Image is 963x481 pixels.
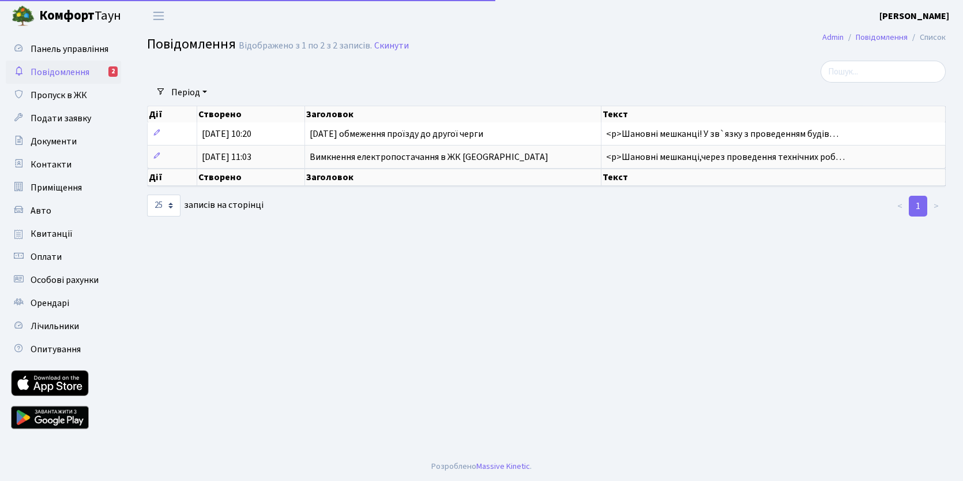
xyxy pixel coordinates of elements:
[39,6,121,26] span: Таун
[239,40,372,51] div: Відображено з 1 по 2 з 2 записів.
[31,66,89,79] span: Повідомлення
[6,153,121,176] a: Контакти
[108,66,118,77] div: 2
[31,89,87,102] span: Пропуск в ЖК
[305,169,601,186] th: Заголовок
[431,460,532,473] div: Розроблено .
[31,297,69,310] span: Орендарі
[606,128,838,140] span: <p>Шановні мешканці! У зв`язку з проведенням будів…
[822,31,844,43] a: Admin
[31,112,91,125] span: Подати заявку
[6,292,121,315] a: Орендарі
[601,169,946,186] th: Текст
[908,31,946,44] li: Список
[148,169,197,186] th: Дії
[310,151,548,163] span: Вимкнення електропостачання в ЖК [GEOGRAPHIC_DATA]
[147,195,180,217] select: записів на сторінці
[6,315,121,338] a: Лічильники
[821,61,946,83] input: Пошук...
[856,31,908,43] a: Повідомлення
[31,274,99,286] span: Особові рахунки
[6,338,121,361] a: Опитування
[31,158,72,171] span: Контакти
[6,245,121,269] a: Оплати
[6,222,121,245] a: Квитанції
[6,107,121,130] a: Подати заявку
[31,320,79,333] span: Лічильники
[879,10,949,23] b: [PERSON_NAME]
[879,9,949,23] a: [PERSON_NAME]
[31,204,51,217] span: Авто
[31,135,77,148] span: Документи
[6,38,121,61] a: Панель управління
[601,106,946,122] th: Текст
[202,151,251,163] span: [DATE] 11:03
[12,5,35,28] img: logo.png
[310,128,483,140] span: [DATE] обмеження проїзду до другої черги
[147,195,264,217] label: записів на сторінці
[31,343,81,356] span: Опитування
[148,106,197,122] th: Дії
[197,169,304,186] th: Створено
[39,6,95,25] b: Комфорт
[6,61,121,84] a: Повідомлення2
[476,460,530,472] a: Massive Kinetic
[202,128,251,140] span: [DATE] 10:20
[197,106,304,122] th: Створено
[31,228,73,240] span: Квитанції
[805,25,963,50] nav: breadcrumb
[167,83,212,102] a: Період
[31,43,108,55] span: Панель управління
[6,269,121,292] a: Особові рахунки
[606,151,845,163] span: <p>Шановні мешканці,через проведення технічних роб…
[909,196,927,217] a: 1
[6,199,121,222] a: Авто
[374,40,409,51] a: Скинути
[6,130,121,153] a: Документи
[144,6,173,25] button: Переключити навігацію
[31,251,62,263] span: Оплати
[305,106,601,122] th: Заголовок
[6,84,121,107] a: Пропуск в ЖК
[6,176,121,199] a: Приміщення
[147,34,236,54] span: Повідомлення
[31,181,82,194] span: Приміщення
